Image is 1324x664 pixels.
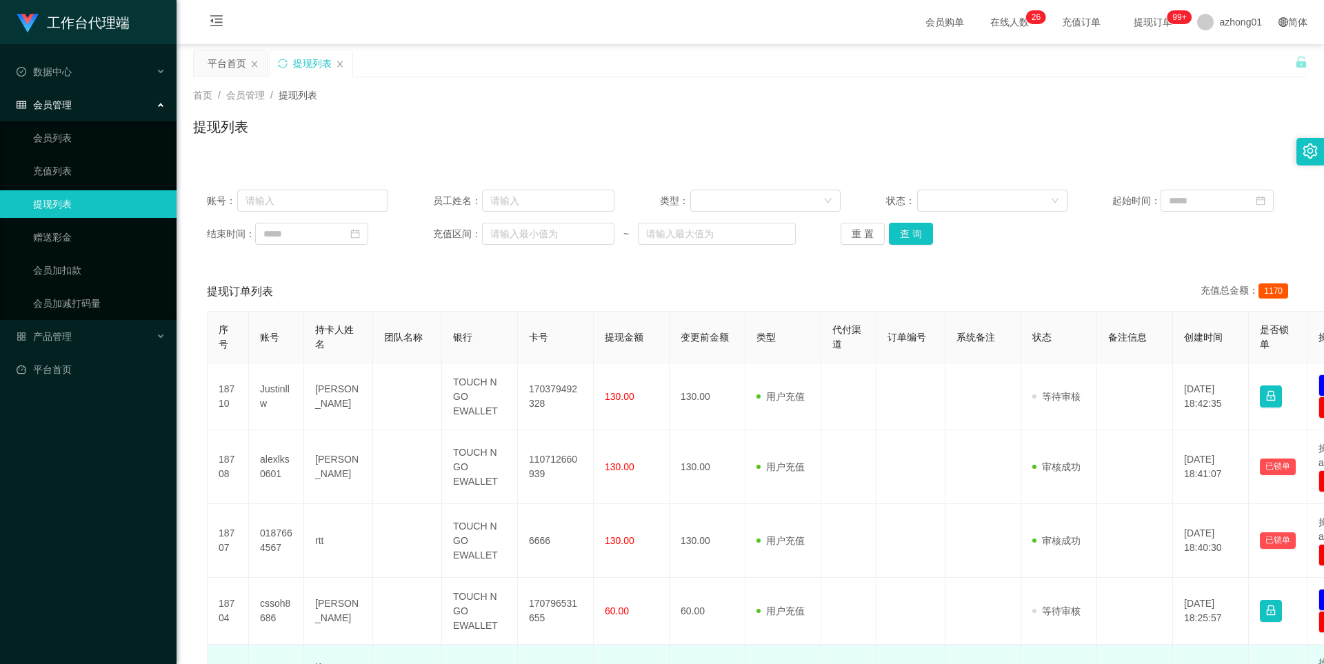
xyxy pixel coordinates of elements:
td: [DATE] 18:40:30 [1173,504,1249,578]
i: 图标: close [250,60,259,68]
p: 2 [1032,10,1036,24]
td: 110712660939 [518,430,594,504]
span: 在线人数 [983,17,1036,27]
span: 130.00 [605,535,634,546]
i: 图标: down [824,197,832,206]
a: 会员加扣款 [33,256,165,284]
span: 提现金额 [605,332,643,343]
button: 已锁单 [1260,459,1296,475]
span: 持卡人姓名 [315,324,354,350]
td: [PERSON_NAME] [304,430,373,504]
i: 图标: appstore-o [17,332,26,341]
div: 提现列表 [293,50,332,77]
i: 图标: calendar [350,229,360,239]
a: 工作台代理端 [17,17,130,28]
span: 银行 [453,332,472,343]
span: 审核成功 [1032,535,1081,546]
span: 卡号 [529,332,548,343]
span: 团队名称 [384,332,423,343]
td: TOUCH N GO EWALLET [442,578,518,645]
a: 提现列表 [33,190,165,218]
span: 变更前金额 [681,332,729,343]
i: 图标: check-circle-o [17,67,26,77]
td: 6666 [518,504,594,578]
td: 60.00 [670,578,745,645]
i: 图标: down [1051,197,1059,206]
p: 6 [1036,10,1041,24]
td: [DATE] 18:25:57 [1173,578,1249,645]
a: 赠送彩金 [33,223,165,251]
sup: 26 [1026,10,1046,24]
span: 备注信息 [1108,332,1147,343]
i: 图标: close [336,60,344,68]
span: 类型： [660,194,691,208]
span: 状态 [1032,332,1052,343]
span: 充值订单 [1055,17,1107,27]
a: 会员列表 [33,124,165,152]
td: [PERSON_NAME] [304,578,373,645]
td: TOUCH N GO EWALLET [442,363,518,430]
span: 用户充值 [756,605,805,616]
span: 首页 [193,90,212,101]
span: 60.00 [605,605,629,616]
i: 图标: sync [278,59,288,68]
h1: 工作台代理端 [47,1,130,45]
td: TOUCH N GO EWALLET [442,430,518,504]
td: [PERSON_NAME] [304,363,373,430]
span: 充值区间： [433,227,481,241]
span: 提现列表 [279,90,317,101]
i: 图标: setting [1303,143,1318,159]
i: 图标: menu-fold [193,1,240,45]
span: 订单编号 [887,332,926,343]
span: ~ [614,227,638,241]
span: 等待审核 [1032,391,1081,402]
span: 提现订单列表 [207,283,273,300]
td: 0187664567 [249,504,304,578]
span: 用户充值 [756,391,805,402]
span: 会员管理 [226,90,265,101]
a: 图标: dashboard平台首页 [17,356,165,383]
td: Justinllw [249,363,304,430]
td: 18707 [208,504,249,578]
span: 用户充值 [756,535,805,546]
span: 会员管理 [17,99,72,110]
td: 170379492328 [518,363,594,430]
h1: 提现列表 [193,117,248,137]
td: 18710 [208,363,249,430]
span: 等待审核 [1032,605,1081,616]
button: 图标: lock [1260,600,1282,622]
div: 充值总金额： [1201,283,1294,300]
span: 用户充值 [756,461,805,472]
td: 130.00 [670,363,745,430]
span: 数据中心 [17,66,72,77]
span: 序号 [219,324,228,350]
td: 130.00 [670,504,745,578]
a: 会员加减打码量 [33,290,165,317]
button: 图标: lock [1260,385,1282,408]
td: 170796531655 [518,578,594,645]
span: 1170 [1258,283,1288,299]
td: TOUCH N GO EWALLET [442,504,518,578]
input: 请输入 [237,190,388,212]
span: 代付渠道 [832,324,861,350]
span: 类型 [756,332,776,343]
input: 请输入 [482,190,614,212]
span: 130.00 [605,461,634,472]
td: 18704 [208,578,249,645]
span: 是否锁单 [1260,324,1289,350]
button: 查 询 [889,223,933,245]
span: 起始时间： [1112,194,1161,208]
span: 系统备注 [956,332,995,343]
span: 产品管理 [17,331,72,342]
span: 提现订单 [1127,17,1179,27]
div: 平台首页 [208,50,246,77]
i: 图标: global [1278,17,1288,27]
span: 员工姓名： [433,194,481,208]
span: 账号： [207,194,237,208]
td: alexlks0601 [249,430,304,504]
span: 状态： [886,194,917,208]
sup: 1019 [1167,10,1192,24]
i: 图标: calendar [1256,196,1265,205]
span: 130.00 [605,391,634,402]
span: 账号 [260,332,279,343]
